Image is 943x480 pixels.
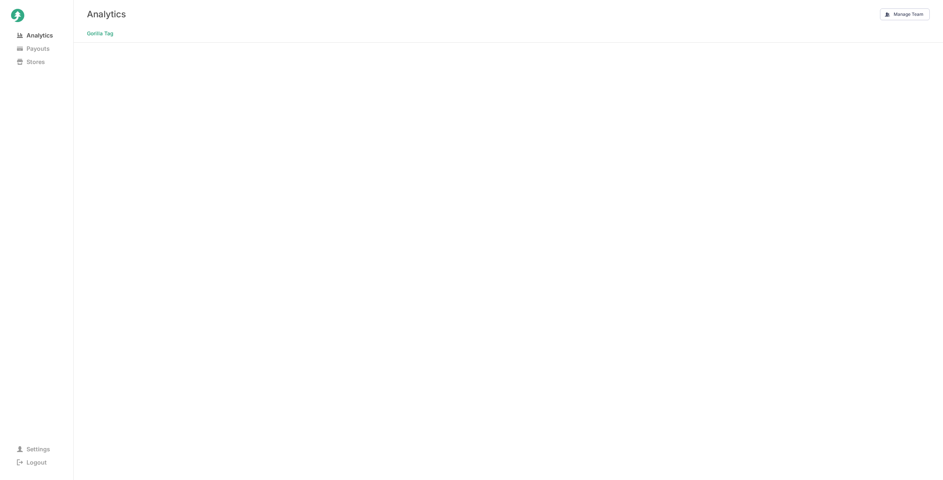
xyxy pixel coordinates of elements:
button: Manage Team [880,8,930,20]
span: Analytics [11,30,59,40]
span: Stores [11,57,51,67]
span: Payouts [11,43,56,54]
span: Gorilla Tag [87,28,113,39]
span: Settings [11,444,56,454]
span: Logout [11,457,53,467]
h3: Analytics [87,9,126,19]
